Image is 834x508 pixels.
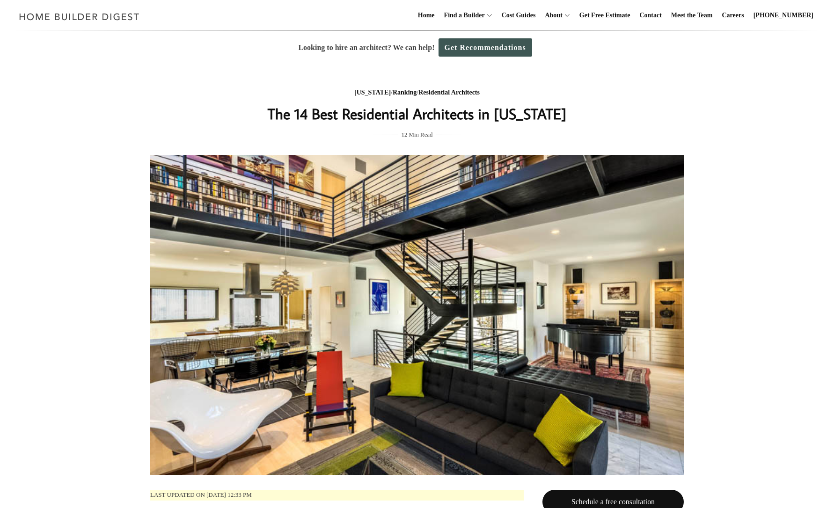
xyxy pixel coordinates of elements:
[150,490,524,501] p: Last updated on [DATE] 12:33 pm
[440,0,485,30] a: Find a Builder
[402,130,433,140] span: 12 Min Read
[393,89,417,96] a: Ranking
[354,89,391,96] a: [US_STATE]
[439,38,532,57] a: Get Recommendations
[636,0,665,30] a: Contact
[750,0,817,30] a: [PHONE_NUMBER]
[15,7,144,26] img: Home Builder Digest
[498,0,540,30] a: Cost Guides
[576,0,634,30] a: Get Free Estimate
[541,0,562,30] a: About
[667,0,717,30] a: Meet the Team
[414,0,439,30] a: Home
[230,102,604,125] h1: The 14 Best Residential Architects in [US_STATE]
[718,0,748,30] a: Careers
[418,89,480,96] a: Residential Architects
[230,87,604,99] div: / /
